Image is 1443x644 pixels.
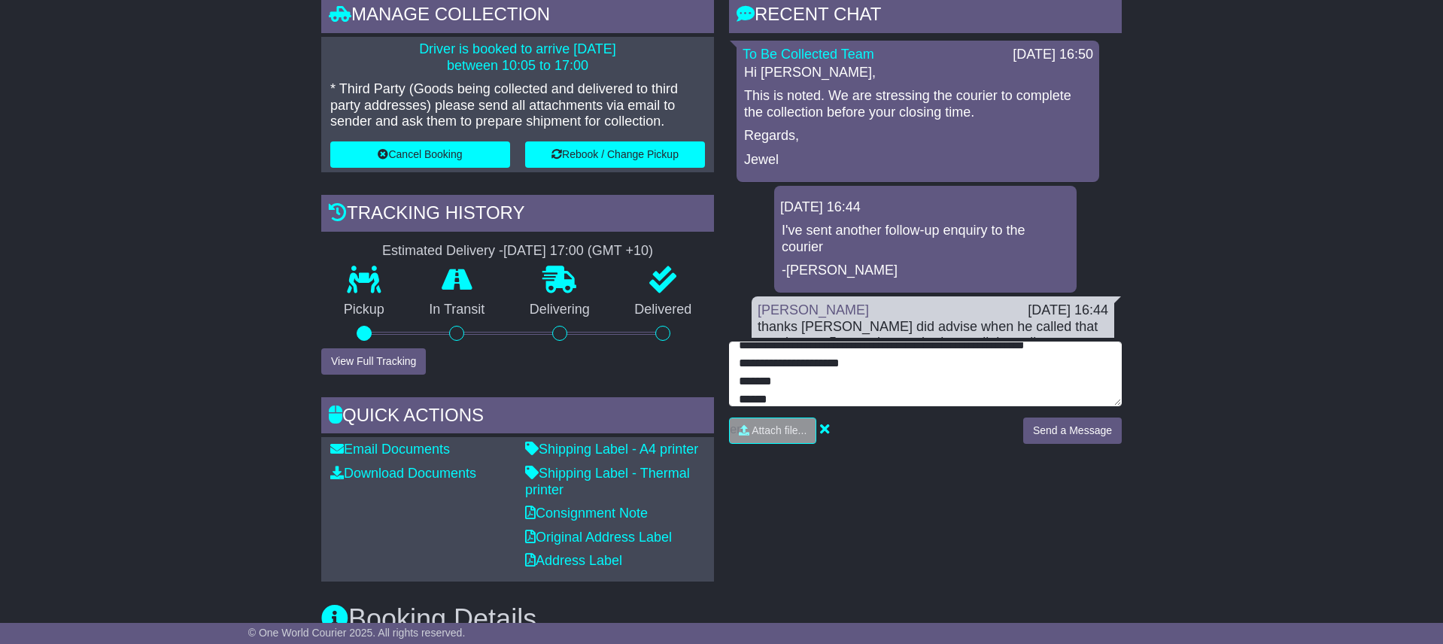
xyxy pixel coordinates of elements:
a: Consignment Note [525,506,648,521]
button: Send a Message [1023,418,1122,444]
p: * Third Party (Goods being collected and delivered to third party addresses) please send all atta... [330,81,705,130]
button: View Full Tracking [321,348,426,375]
a: To Be Collected Team [743,47,874,62]
a: [PERSON_NAME] [758,302,869,317]
p: Delivering [507,302,612,318]
p: Driver is booked to arrive [DATE] between 10:05 to 17:00 [330,41,705,74]
a: Email Documents [330,442,450,457]
p: Jewel [744,152,1092,169]
div: [DATE] 16:44 [780,199,1071,216]
p: -[PERSON_NAME] [782,263,1069,279]
p: This is noted. We are stressing the courier to complete the collection before your closing time. [744,88,1092,120]
div: [DATE] 16:50 [1013,47,1093,63]
p: In Transit [407,302,508,318]
p: Regards, [744,128,1092,144]
div: thanks [PERSON_NAME] did advise when he called that we close at 5pm so best to be here a little e... [758,319,1108,368]
div: Estimated Delivery - [321,243,714,260]
p: I've sent another follow-up enquiry to the courier [782,223,1069,255]
span: © One World Courier 2025. All rights reserved. [248,627,466,639]
a: Shipping Label - Thermal printer [525,466,690,497]
p: Pickup [321,302,407,318]
a: Shipping Label - A4 printer [525,442,698,457]
button: Cancel Booking [330,141,510,168]
div: Quick Actions [321,397,714,438]
div: Tracking history [321,195,714,235]
a: Download Documents [330,466,476,481]
p: Hi [PERSON_NAME], [744,65,1092,81]
a: Original Address Label [525,530,672,545]
button: Rebook / Change Pickup [525,141,705,168]
div: [DATE] 16:44 [1028,302,1108,319]
a: Address Label [525,553,622,568]
div: [DATE] 17:00 (GMT +10) [503,243,653,260]
h3: Booking Details [321,604,1122,634]
p: Delivered [612,302,715,318]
